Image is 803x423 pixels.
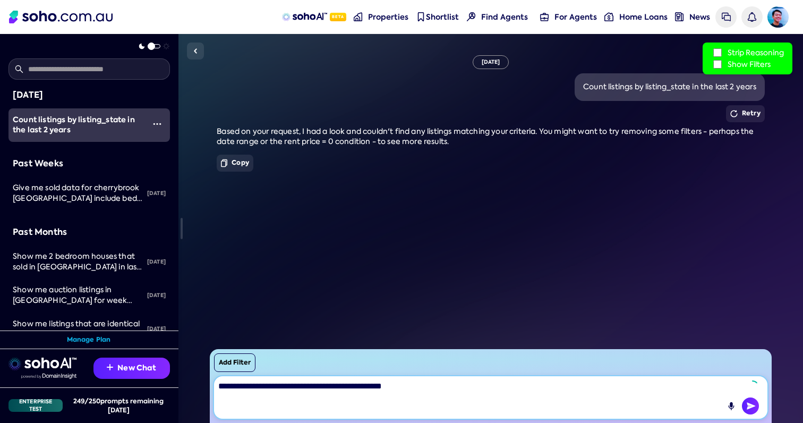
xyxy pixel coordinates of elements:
[742,397,759,414] img: Send icon
[730,110,738,117] img: Retry icon
[723,397,740,414] button: Record Audio
[713,48,722,57] input: Strip Reasoning
[8,245,143,278] a: Show me 2 bedroom houses that sold in [GEOGRAPHIC_DATA] in last 6 months
[742,397,759,414] button: Send
[711,47,784,58] label: Strip Reasoning
[675,12,684,21] img: news-nav icon
[143,317,170,341] div: [DATE]
[143,250,170,274] div: [DATE]
[583,82,756,92] div: Count listings by listing_state in the last 2 years
[67,335,111,344] a: Manage Plan
[153,120,161,128] img: More icon
[689,12,710,22] span: News
[619,12,668,22] span: Home Loans
[722,12,731,21] img: messages icon
[143,182,170,205] div: [DATE]
[711,58,784,70] label: Show Filters
[93,358,170,379] button: New Chat
[747,12,756,21] img: bell icon
[221,159,227,167] img: Copy icon
[13,225,166,239] div: Past Months
[8,312,143,346] a: Show me listings that are identical addresses but have different cases or different capitalisatio...
[473,55,509,69] div: [DATE]
[715,6,737,28] a: Messages
[713,60,722,69] input: Show Filters
[13,251,143,272] div: Show me 2 bedroom houses that sold in paddington in last 6 months
[13,183,142,213] span: Give me sold data for cherrybrook [GEOGRAPHIC_DATA] include bed bath car sold price sold dates
[330,13,346,21] span: Beta
[8,108,144,142] a: Count listings by listing_state in the last 2 years
[467,12,476,21] img: Find agents icon
[9,11,113,23] img: Soho Logo
[604,12,613,21] img: for-agents-nav icon
[8,399,63,412] div: Enterprise Test
[8,278,143,312] a: Show me auction listings in [GEOGRAPHIC_DATA] for week ending [DATE]
[767,6,789,28] img: Avatar of Martin Verdejo
[8,176,143,210] a: Give me sold data for cherrybrook [GEOGRAPHIC_DATA] include bed bath car sold price sold dates
[67,396,170,414] div: 249 / 250 prompts remaining [DATE]
[13,319,142,360] span: Show me listings that are identical addresses but have different cases or different capitalisatio...
[13,251,142,282] span: Show me 2 bedroom houses that sold in [GEOGRAPHIC_DATA] in last 6 months
[554,12,597,22] span: For Agents
[143,284,170,307] div: [DATE]
[13,115,144,136] div: Count listings by listing_state in the last 2 years
[726,105,765,122] button: Retry
[13,183,143,204] div: Give me sold data for cherrybrook nsw include bed bath car sold price sold dates
[13,88,166,102] div: [DATE]
[13,285,132,315] span: Show me auction listings in [GEOGRAPHIC_DATA] for week ending [DATE]
[481,12,528,22] span: Find Agents
[13,319,143,340] div: Show me listings that are identical addresses but have different cases or different capitalisatio...
[8,358,76,370] img: sohoai logo
[282,13,327,21] img: sohoAI logo
[354,12,363,21] img: properties-nav icon
[217,126,754,147] span: Based on your request, I had a look and couldn't find any listings matching your criteria. You mi...
[13,285,143,306] div: Show me auction listings in randwick for week ending 2025-06-28
[416,12,425,21] img: shortlist-nav icon
[540,12,549,21] img: for-agents-nav icon
[214,353,255,372] button: Add Filter
[741,6,763,28] a: Notifications
[368,12,408,22] span: Properties
[189,45,202,57] img: Sidebar toggle icon
[13,157,166,171] div: Past Weeks
[107,364,113,370] img: Recommendation icon
[13,114,135,136] span: Count listings by listing_state in the last 2 years
[217,155,253,172] button: Copy
[426,12,459,22] span: Shortlist
[21,374,76,379] img: Data provided by Domain Insight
